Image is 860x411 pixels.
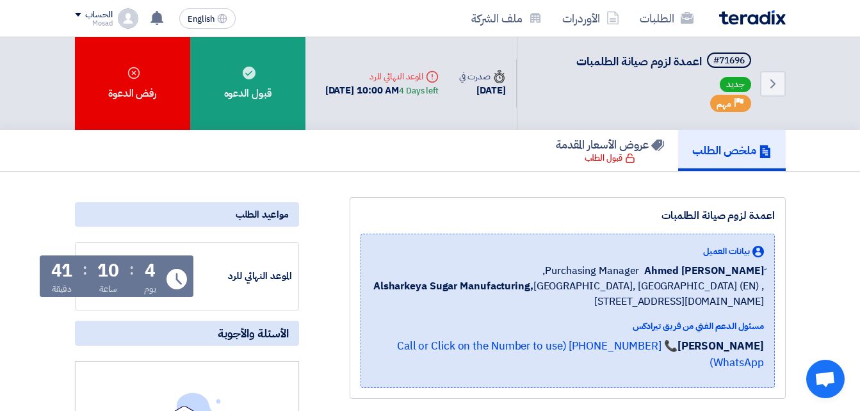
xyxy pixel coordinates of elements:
div: اعمدة لزوم صيانة الطلمبات [361,208,775,223]
span: مهم [717,98,731,110]
div: الموعد النهائي للرد [196,269,292,284]
a: عروض الأسعار المقدمة قبول الطلب [542,130,678,171]
img: Teradix logo [719,10,786,25]
a: ملف الشركة [461,3,552,33]
div: مسئول الدعم الفني من فريق تيرادكس [371,319,764,333]
div: 41 [51,262,73,280]
div: رفض الدعوة [75,37,190,130]
img: profile_test.png [118,8,138,29]
span: [GEOGRAPHIC_DATA], [GEOGRAPHIC_DATA] (EN) ,[STREET_ADDRESS][DOMAIN_NAME] [371,278,764,309]
div: دقيقة [52,282,72,296]
span: الأسئلة والأجوبة [218,326,289,341]
div: قبول الطلب [585,152,635,165]
a: 📞 [PHONE_NUMBER] (Call or Click on the Number to use WhatsApp) [397,338,764,371]
h5: ملخص الطلب [692,143,772,157]
div: [DATE] 10:00 AM [325,83,439,98]
span: Purchasing Manager, [542,263,639,278]
h5: اعمدة لزوم صيانة الطلمبات [576,52,754,70]
div: 4 Days left [399,85,439,97]
div: الحساب [85,10,113,20]
a: الطلبات [629,3,704,33]
strong: [PERSON_NAME] [677,338,764,354]
div: الموعد النهائي للرد [325,70,439,83]
div: : [83,258,87,281]
b: Alsharkeya Sugar Manufacturing, [373,278,533,294]
span: جديد [720,77,751,92]
div: 4 [145,262,156,280]
div: Mosad [75,20,113,27]
div: صدرت في [459,70,505,83]
div: ساعة [99,282,118,296]
div: يوم [144,282,156,296]
span: اعمدة لزوم صيانة الطلمبات [576,52,702,70]
div: Open chat [806,360,845,398]
a: الأوردرات [552,3,629,33]
button: English [179,8,236,29]
div: 10 [97,262,119,280]
h5: عروض الأسعار المقدمة [556,137,664,152]
div: قبول الدعوه [190,37,305,130]
span: English [188,15,215,24]
span: بيانات العميل [703,245,750,258]
span: ِAhmed [PERSON_NAME] [644,263,763,278]
div: [DATE] [459,83,505,98]
a: ملخص الطلب [678,130,786,171]
div: مواعيد الطلب [75,202,299,227]
div: #71696 [713,56,745,65]
div: : [129,258,134,281]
